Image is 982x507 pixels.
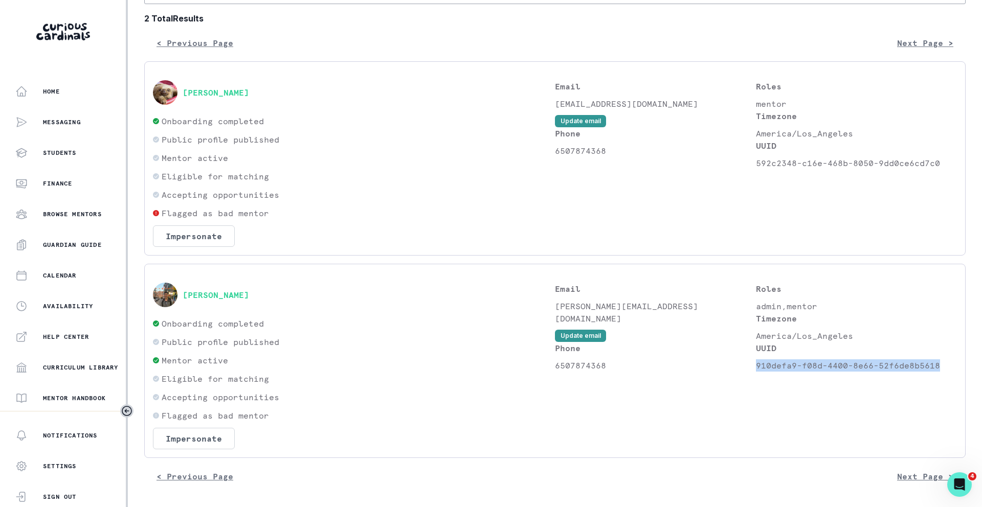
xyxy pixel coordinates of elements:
[885,466,966,487] button: Next Page >
[756,110,957,122] p: Timezone
[43,394,106,402] p: Mentor Handbook
[162,133,279,146] p: Public profile published
[43,333,89,341] p: Help Center
[162,354,228,366] p: Mentor active
[162,115,264,127] p: Onboarding completed
[36,23,90,40] img: Curious Cardinals Logo
[43,271,77,280] p: Calendar
[153,225,235,247] button: Impersonate
[555,300,756,325] p: [PERSON_NAME][EMAIL_ADDRESS][DOMAIN_NAME]
[555,342,756,354] p: Phone
[43,493,77,501] p: Sign Out
[43,179,72,188] p: Finance
[43,149,77,157] p: Students
[756,283,957,295] p: Roles
[555,145,756,157] p: 6507874368
[555,359,756,372] p: 6507874368
[756,127,957,140] p: America/Los_Angeles
[144,466,245,487] button: < Previous Page
[756,359,957,372] p: 910defa9-f08d-4400-8e66-52f6de8b5618
[120,404,133,418] button: Toggle sidebar
[555,115,606,127] button: Update email
[968,472,976,480] span: 4
[162,336,279,348] p: Public profile published
[756,80,957,93] p: Roles
[756,157,957,169] p: 592c2348-c16e-468b-8050-9dd0ce6cd7c0
[43,302,93,310] p: Availability
[153,428,235,449] button: Impersonate
[162,152,228,164] p: Mentor active
[756,342,957,354] p: UUID
[947,472,972,497] iframe: Intercom live chat
[555,283,756,295] p: Email
[144,33,245,53] button: < Previous Page
[43,431,98,440] p: Notifications
[43,363,119,372] p: Curriculum Library
[162,189,279,201] p: Accepting opportunities
[756,312,957,325] p: Timezone
[162,373,269,385] p: Eligible for matching
[555,98,756,110] p: [EMAIL_ADDRESS][DOMAIN_NAME]
[162,409,269,422] p: Flagged as bad mentor
[756,330,957,342] p: America/Los_Angeles
[162,207,269,219] p: Flagged as bad mentor
[162,170,269,182] p: Eligible for matching
[555,330,606,342] button: Update email
[162,391,279,403] p: Accepting opportunities
[183,87,249,98] button: [PERSON_NAME]
[756,300,957,312] p: admin,mentor
[885,33,966,53] button: Next Page >
[43,462,77,470] p: Settings
[756,140,957,152] p: UUID
[43,118,81,126] p: Messaging
[183,290,249,300] button: [PERSON_NAME]
[162,317,264,330] p: Onboarding completed
[43,87,60,96] p: Home
[756,98,957,110] p: mentor
[43,210,102,218] p: Browse Mentors
[555,127,756,140] p: Phone
[43,241,102,249] p: Guardian Guide
[144,12,966,25] b: 2 Total Results
[555,80,756,93] p: Email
